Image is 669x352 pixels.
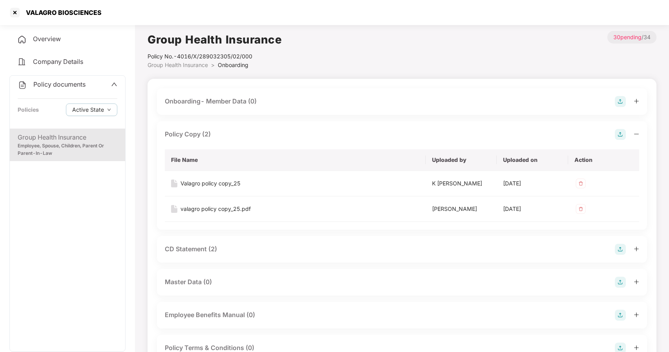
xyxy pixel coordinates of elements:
span: 30 pending [613,34,642,40]
img: svg+xml;base64,PHN2ZyB4bWxucz0iaHR0cDovL3d3dy53My5vcmcvMjAwMC9zdmciIHdpZHRoPSIyOCIgaGVpZ2h0PSIyOC... [615,244,626,255]
span: Company Details [33,58,83,65]
div: Policy No.- 4016/X/289032305/02/000 [148,52,282,61]
div: Employee, Spouse, Children, Parent Or Parent-In-Law [18,142,117,157]
span: Group Health Insurance [148,62,208,68]
th: Action [568,149,639,171]
p: / 34 [607,31,656,44]
img: svg+xml;base64,PHN2ZyB4bWxucz0iaHR0cDovL3d3dy53My5vcmcvMjAwMC9zdmciIHdpZHRoPSIyOCIgaGVpZ2h0PSIyOC... [615,96,626,107]
div: K [PERSON_NAME] [432,179,490,188]
div: Employee Benefits Manual (0) [165,310,255,320]
div: Valagro policy copy_25 [180,179,241,188]
span: minus [634,131,639,137]
div: [DATE] [503,179,561,188]
div: [DATE] [503,205,561,213]
div: Master Data (0) [165,277,212,287]
img: svg+xml;base64,PHN2ZyB4bWxucz0iaHR0cDovL3d3dy53My5vcmcvMjAwMC9zdmciIHdpZHRoPSIyOCIgaGVpZ2h0PSIyOC... [615,129,626,140]
h1: Group Health Insurance [148,31,282,48]
div: CD Statement (2) [165,244,217,254]
span: plus [634,345,639,350]
span: Onboarding [218,62,248,68]
th: Uploaded on [497,149,568,171]
span: plus [634,312,639,318]
span: plus [634,98,639,104]
span: up [111,81,117,87]
div: [PERSON_NAME] [432,205,490,213]
div: valagro policy copy_25.pdf [180,205,251,213]
img: svg+xml;base64,PHN2ZyB4bWxucz0iaHR0cDovL3d3dy53My5vcmcvMjAwMC9zdmciIHdpZHRoPSIzMiIgaGVpZ2h0PSIzMi... [574,203,587,215]
img: svg+xml;base64,PHN2ZyB4bWxucz0iaHR0cDovL3d3dy53My5vcmcvMjAwMC9zdmciIHdpZHRoPSIxNiIgaGVpZ2h0PSIyMC... [171,205,177,213]
span: plus [634,246,639,252]
th: Uploaded by [426,149,497,171]
span: Policy documents [33,80,86,88]
img: svg+xml;base64,PHN2ZyB4bWxucz0iaHR0cDovL3d3dy53My5vcmcvMjAwMC9zdmciIHdpZHRoPSIyOCIgaGVpZ2h0PSIyOC... [615,310,626,321]
div: VALAGRO BIOSCIENCES [21,9,102,16]
img: svg+xml;base64,PHN2ZyB4bWxucz0iaHR0cDovL3d3dy53My5vcmcvMjAwMC9zdmciIHdpZHRoPSIzMiIgaGVpZ2h0PSIzMi... [574,177,587,190]
span: > [211,62,215,68]
img: svg+xml;base64,PHN2ZyB4bWxucz0iaHR0cDovL3d3dy53My5vcmcvMjAwMC9zdmciIHdpZHRoPSIyOCIgaGVpZ2h0PSIyOC... [615,277,626,288]
img: svg+xml;base64,PHN2ZyB4bWxucz0iaHR0cDovL3d3dy53My5vcmcvMjAwMC9zdmciIHdpZHRoPSIyNCIgaGVpZ2h0PSIyNC... [17,57,27,67]
span: Overview [33,35,61,43]
img: svg+xml;base64,PHN2ZyB4bWxucz0iaHR0cDovL3d3dy53My5vcmcvMjAwMC9zdmciIHdpZHRoPSIyNCIgaGVpZ2h0PSIyNC... [17,35,27,44]
div: Group Health Insurance [18,132,117,142]
th: File Name [165,149,426,171]
div: Policy Copy (2) [165,129,211,139]
img: svg+xml;base64,PHN2ZyB4bWxucz0iaHR0cDovL3d3dy53My5vcmcvMjAwMC9zdmciIHdpZHRoPSIyNCIgaGVpZ2h0PSIyNC... [18,80,27,90]
div: Onboarding- Member Data (0) [165,96,257,106]
span: plus [634,279,639,285]
span: Active State [72,105,104,114]
button: Active Statedown [66,103,117,116]
span: down [107,108,111,112]
div: Policies [18,105,39,114]
img: svg+xml;base64,PHN2ZyB4bWxucz0iaHR0cDovL3d3dy53My5vcmcvMjAwMC9zdmciIHdpZHRoPSIxNiIgaGVpZ2h0PSIyMC... [171,180,177,187]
